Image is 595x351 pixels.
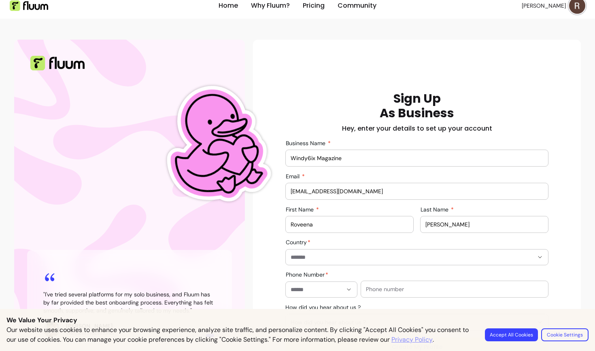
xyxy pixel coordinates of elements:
[421,206,450,213] span: Last Name
[366,285,543,293] input: Phone number
[291,220,408,228] input: First Name
[251,1,290,11] a: Why Fluum?
[285,303,364,311] label: How did you hear about us ?
[291,285,342,294] input: Phone Number
[485,328,538,341] button: Accept All Cookies
[291,253,521,261] input: Country
[219,1,238,11] a: Home
[533,251,546,264] button: Show suggestions
[338,1,376,11] a: Community
[380,91,454,121] h1: Sign Up As Business
[10,0,48,11] img: Fluum Logo
[541,328,589,341] button: Cookie Settings
[286,173,301,180] span: Email
[303,1,325,11] a: Pricing
[286,206,315,213] span: First Name
[291,154,543,162] input: Business Name
[391,335,433,345] a: Privacy Policy
[6,315,589,325] p: We Value Your Privacy
[148,55,281,234] img: Fluum Duck sticker
[286,140,327,147] span: Business Name
[43,290,216,315] blockquote: " I've tried several platforms for my solo business, and Fluum has by far provided the best onboa...
[342,124,492,133] h2: Hey, enter your details to set up your account
[6,325,475,345] p: Our website uses cookies to enhance your browsing experience, analyze site traffic, and personali...
[522,2,566,10] span: [PERSON_NAME]
[286,271,331,279] label: Phone Number
[286,238,314,246] label: Country
[342,283,355,296] button: Show suggestions
[30,56,85,70] img: Fluum Logo
[291,187,543,195] input: Email
[425,220,543,228] input: Last Name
